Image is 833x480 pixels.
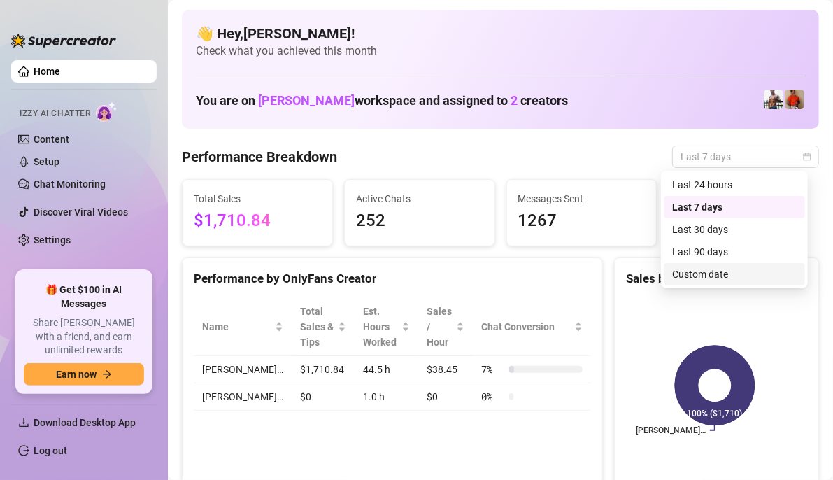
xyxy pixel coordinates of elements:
[196,93,568,108] h1: You are on workspace and assigned to creators
[518,191,646,206] span: Messages Sent
[481,362,504,377] span: 7 %
[56,369,97,380] span: Earn now
[664,241,805,263] div: Last 90 days
[418,298,473,356] th: Sales / Hour
[672,267,797,282] div: Custom date
[96,101,118,122] img: AI Chatter
[672,244,797,260] div: Last 90 days
[511,93,518,108] span: 2
[24,283,144,311] span: 🎁 Get $100 in AI Messages
[34,178,106,190] a: Chat Monitoring
[196,24,805,43] h4: 👋 Hey, [PERSON_NAME] !
[626,269,807,288] div: Sales by OnlyFans Creator
[672,222,797,237] div: Last 30 days
[481,389,504,404] span: 0 %
[518,208,646,234] span: 1267
[418,356,473,383] td: $38.45
[418,383,473,411] td: $0
[355,356,418,383] td: 44.5 h
[194,208,321,234] span: $1,710.84
[356,191,483,206] span: Active Chats
[764,90,783,109] img: JUSTIN
[672,177,797,192] div: Last 24 hours
[24,363,144,386] button: Earn nowarrow-right
[681,146,811,167] span: Last 7 days
[34,206,128,218] a: Discover Viral Videos
[18,417,29,428] span: download
[194,191,321,206] span: Total Sales
[11,34,116,48] img: logo-BBDzfeDw.svg
[300,304,335,350] span: Total Sales & Tips
[292,383,355,411] td: $0
[785,90,804,109] img: Justin
[803,153,811,161] span: calendar
[636,425,706,435] text: [PERSON_NAME]…
[258,93,355,108] span: [PERSON_NAME]
[182,147,337,167] h4: Performance Breakdown
[24,316,144,358] span: Share [PERSON_NAME] with a friend, and earn unlimited rewards
[481,319,571,334] span: Chat Conversion
[102,369,112,379] span: arrow-right
[292,298,355,356] th: Total Sales & Tips
[664,218,805,241] div: Last 30 days
[202,319,272,334] span: Name
[664,196,805,218] div: Last 7 days
[292,356,355,383] td: $1,710.84
[34,134,69,145] a: Content
[20,107,90,120] span: Izzy AI Chatter
[34,234,71,246] a: Settings
[34,66,60,77] a: Home
[34,417,136,428] span: Download Desktop App
[194,356,292,383] td: [PERSON_NAME]…
[664,174,805,196] div: Last 24 hours
[355,383,418,411] td: 1.0 h
[194,383,292,411] td: [PERSON_NAME]…
[196,43,805,59] span: Check what you achieved this month
[194,269,591,288] div: Performance by OnlyFans Creator
[356,208,483,234] span: 252
[34,156,59,167] a: Setup
[672,199,797,215] div: Last 7 days
[473,298,591,356] th: Chat Conversion
[664,263,805,285] div: Custom date
[363,304,399,350] div: Est. Hours Worked
[34,445,67,456] a: Log out
[194,298,292,356] th: Name
[427,304,453,350] span: Sales / Hour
